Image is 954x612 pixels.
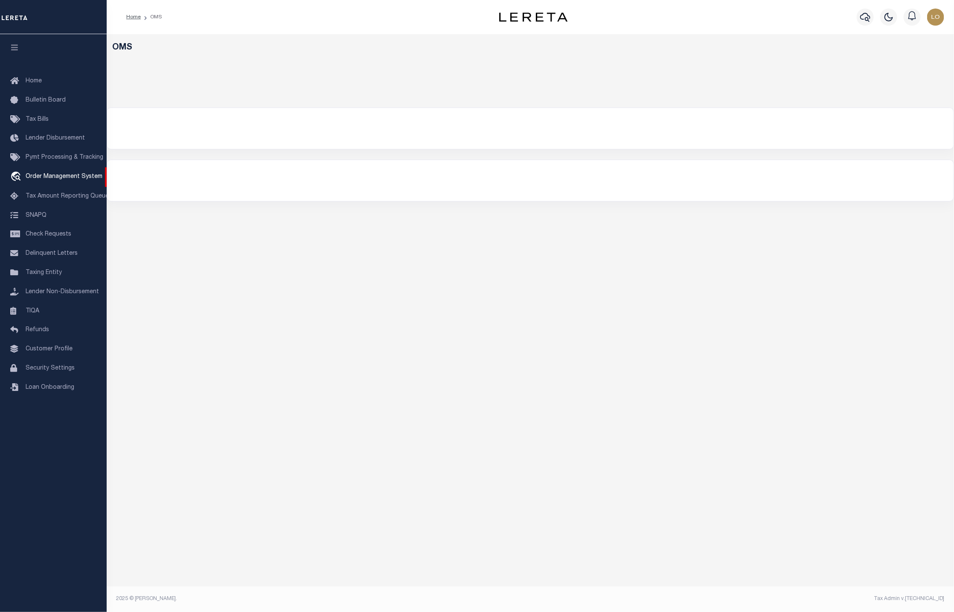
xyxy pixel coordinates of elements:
[141,13,162,21] li: OMS
[26,308,39,314] span: TIQA
[26,385,74,391] span: Loan Onboarding
[26,365,75,371] span: Security Settings
[26,78,42,84] span: Home
[107,108,954,201] main-component: UploadDocumentModal
[26,212,47,218] span: SNAPQ
[26,231,71,237] span: Check Requests
[26,327,49,333] span: Refunds
[26,135,85,141] span: Lender Disbursement
[113,43,948,53] h5: OMS
[26,154,103,160] span: Pymt Processing & Tracking
[26,174,102,180] span: Order Management System
[26,193,109,199] span: Tax Amount Reporting Queue
[26,289,99,295] span: Lender Non-Disbursement
[26,97,66,103] span: Bulletin Board
[927,9,944,26] img: svg+xml;base64,PHN2ZyB4bWxucz0iaHR0cDovL3d3dy53My5vcmcvMjAwMC9zdmciIHBvaW50ZXItZXZlbnRzPSJub25lIi...
[10,172,24,183] i: travel_explore
[26,346,73,352] span: Customer Profile
[126,15,141,20] a: Home
[26,117,49,122] span: Tax Bills
[26,270,62,276] span: Taxing Entity
[26,251,78,256] span: Delinquent Letters
[499,12,567,22] img: logo-dark.svg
